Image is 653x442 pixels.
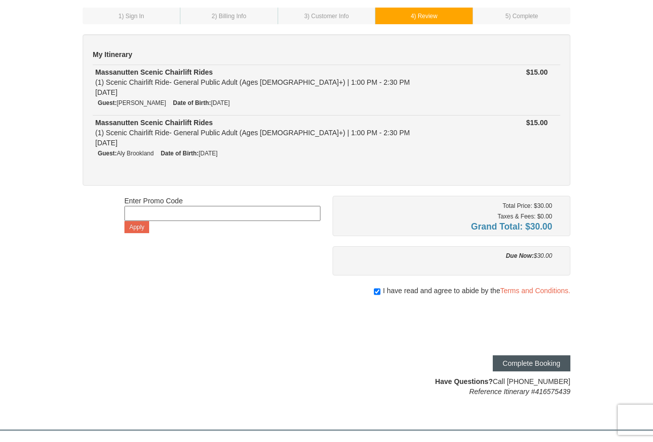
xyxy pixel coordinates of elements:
[505,13,538,20] small: 5
[122,13,144,20] span: ) Sign In
[212,13,246,20] small: 2
[383,286,570,296] span: I have read and agree to abide by the
[161,150,218,157] small: [DATE]
[124,221,150,233] button: Apply
[414,13,437,20] span: ) Review
[93,49,560,60] h5: My Itinerary
[161,150,199,157] strong: Date of Birth:
[98,150,154,157] small: Aly Brookland
[173,99,230,106] small: [DATE]
[502,202,552,209] small: Total Price: $30.00
[307,13,349,20] span: ) Customer Info
[417,306,570,345] iframe: reCAPTCHA
[526,68,548,76] strong: $15.00
[469,388,570,396] em: Reference Itinerary #416575439
[493,355,570,371] button: Complete Booking
[118,13,144,20] small: 1
[215,13,246,20] span: ) Billing Info
[506,252,534,259] strong: Due Now:
[340,222,552,232] h4: Grand Total: $30.00
[95,118,469,148] div: (1) Scenic Chairlift Ride- General Public Adult (Ages [DEMOGRAPHIC_DATA]+) | 1:00 PM - 2:30 PM [D...
[435,377,493,385] strong: Have Questions?
[304,13,349,20] small: 3
[498,213,552,220] small: Taxes & Fees: $0.00
[333,376,570,397] div: Call [PHONE_NUMBER]
[500,287,570,295] a: Terms and Conditions.
[340,251,552,261] div: $30.00
[98,99,117,106] strong: Guest:
[95,67,469,97] div: (1) Scenic Chairlift Ride- General Public Adult (Ages [DEMOGRAPHIC_DATA]+) | 1:00 PM - 2:30 PM [D...
[526,119,548,127] strong: $15.00
[173,99,211,106] strong: Date of Birth:
[95,68,213,76] strong: Massanutten Scenic Chairlift Rides
[124,196,320,233] div: Enter Promo Code
[98,99,166,106] small: [PERSON_NAME]
[98,150,117,157] strong: Guest:
[95,119,213,127] strong: Massanutten Scenic Chairlift Rides
[411,13,437,20] small: 4
[509,13,538,20] span: ) Complete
